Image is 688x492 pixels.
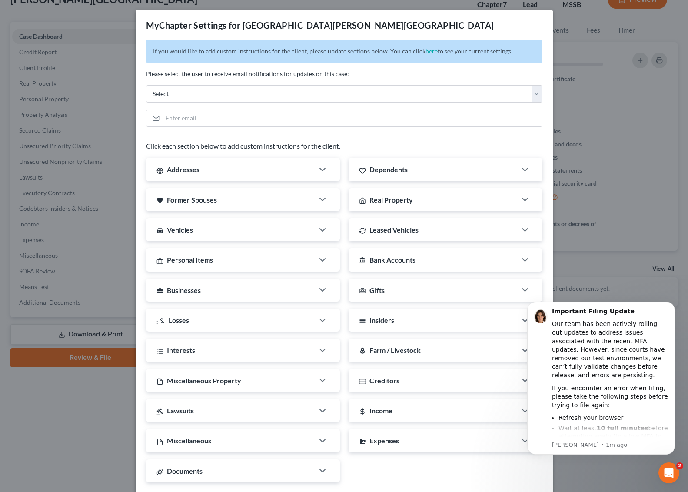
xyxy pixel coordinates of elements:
p: Click each section below to add custom instructions for the client. [146,141,542,151]
span: You can click to see your current settings. [390,47,512,55]
i: account_balance [359,257,366,264]
a: here [425,47,438,55]
span: Bank Accounts [369,256,415,264]
div: MyChapter Settings for [GEOGRAPHIC_DATA][PERSON_NAME][GEOGRAPHIC_DATA] [146,19,494,31]
span: Income [369,406,392,415]
span: Insiders [369,316,394,324]
span: Interests [167,346,195,354]
i: business_center [156,287,163,294]
iframe: Intercom notifications message [514,291,688,488]
span: Dependents [369,165,408,173]
span: Lawsuits [167,406,194,415]
i: local_florist [359,347,366,354]
span: Former Spouses [167,196,217,204]
span: Personal Items [167,256,213,264]
i: card_giftcard [359,287,366,294]
span: Expenses [369,436,399,445]
span: Documents [167,467,203,475]
span: Gifts [369,286,385,294]
span: Real Property [369,196,413,204]
i: directions_car [156,227,163,234]
input: Enter email... [163,110,542,126]
span: 2 [676,462,683,469]
span: Leased Vehicles [369,226,419,234]
span: Addresses [167,165,199,173]
iframe: Intercom live chat [658,462,679,483]
span: Farm / Livestock [369,346,421,354]
span: Miscellaneous Property [167,376,241,385]
i: :money_off [156,317,165,324]
span: Miscellaneous [167,436,211,445]
span: Businesses [167,286,201,294]
i: account_balance_wallet [359,438,366,445]
i: gavel [156,408,163,415]
i: favorite [156,197,163,204]
span: If you would like to add custom instructions for the client, please update sections below. [153,47,389,55]
span: Vehicles [167,226,193,234]
span: Creditors [369,376,399,385]
p: Please select the user to receive email notifications for updates on this case: [146,70,542,78]
span: Losses [169,316,189,324]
